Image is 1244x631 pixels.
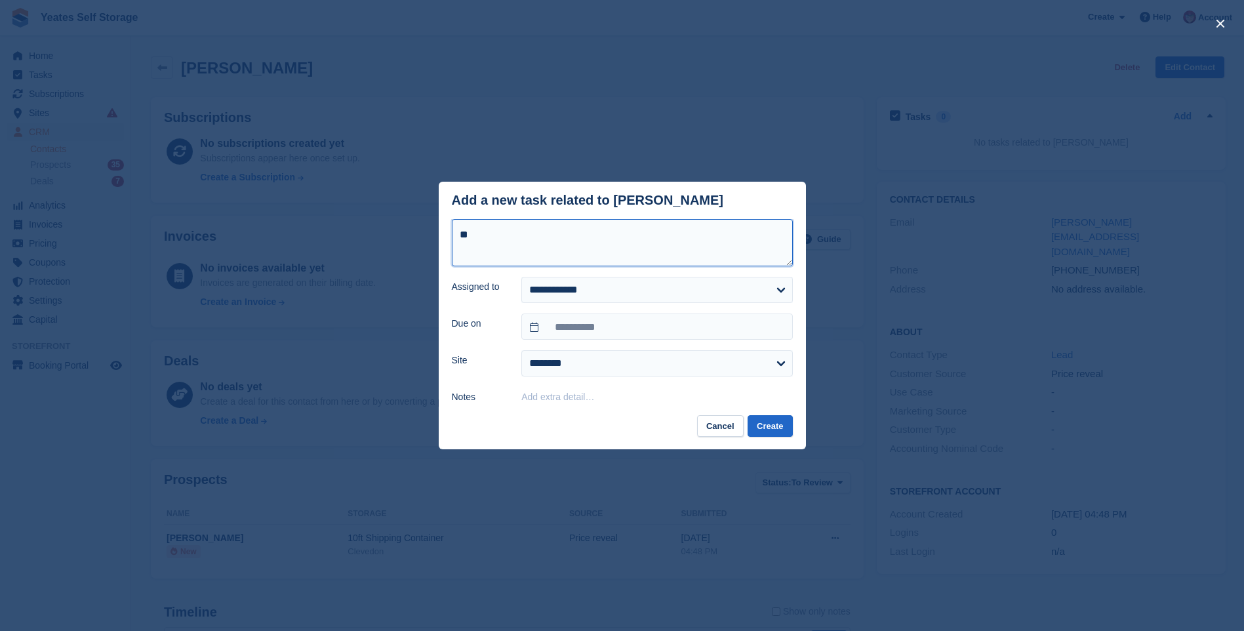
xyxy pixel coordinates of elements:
label: Assigned to [452,280,506,294]
div: Add a new task related to [PERSON_NAME] [452,193,724,208]
button: Create [748,415,792,437]
label: Notes [452,390,506,404]
button: close [1210,13,1231,34]
button: Cancel [697,415,744,437]
label: Due on [452,317,506,331]
label: Site [452,354,506,367]
button: Add extra detail… [521,392,594,402]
